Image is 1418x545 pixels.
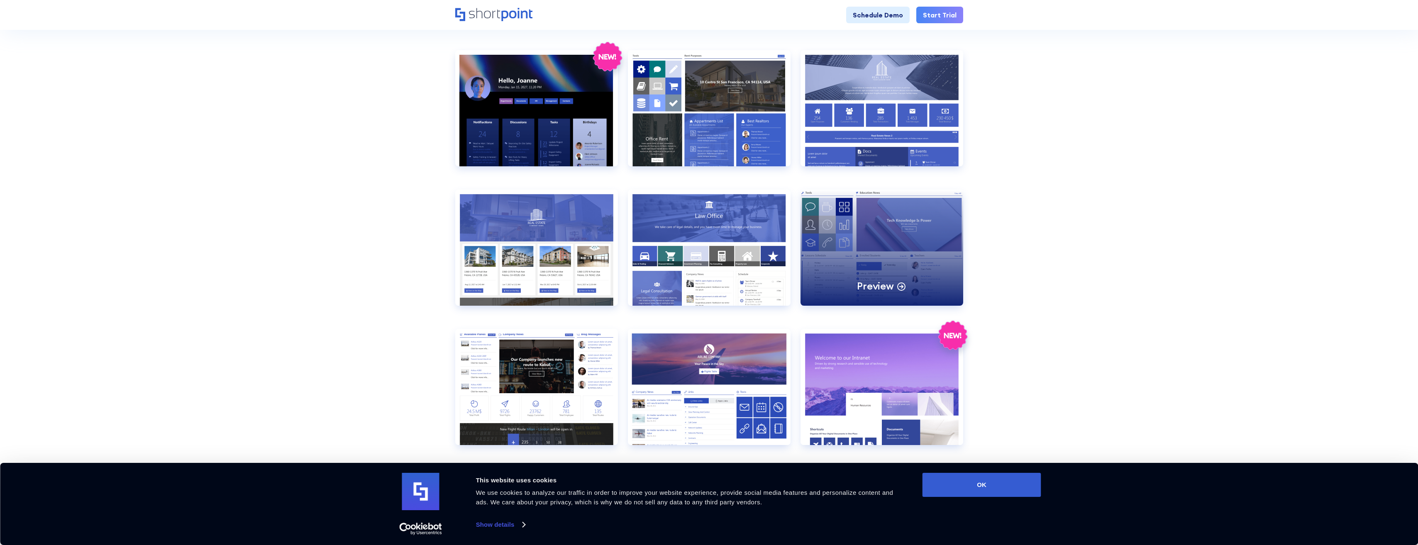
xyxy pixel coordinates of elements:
[801,50,963,180] a: Documents 2
[628,190,791,319] a: Employees Directory 1
[476,489,893,506] span: We use cookies to analyze our traffic in order to improve your website experience, provide social...
[857,280,893,292] p: Preview
[801,329,963,458] a: Enterprise 1
[846,7,910,23] a: Schedule Demo
[455,329,618,458] a: Employees Directory 3
[384,523,457,535] a: Usercentrics Cookiebot - opens in a new window
[923,473,1041,497] button: OK
[628,329,791,458] a: Employees Directory 4
[916,7,963,23] a: Start Trial
[455,50,618,180] a: Communication
[476,475,904,485] div: This website uses cookies
[1269,449,1418,545] iframe: Chat Widget
[455,190,618,319] a: Documents 3
[402,473,439,510] img: logo
[476,518,525,531] a: Show details
[801,190,963,319] a: Employees Directory 2Preview
[628,50,791,180] a: Documents 1
[455,8,532,22] a: Home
